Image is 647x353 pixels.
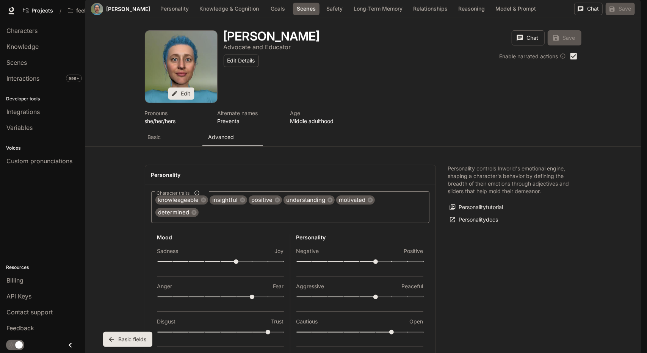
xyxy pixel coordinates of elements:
[157,3,193,15] button: Personality
[31,8,53,14] span: Projects
[296,234,423,241] h6: Personality
[157,283,172,290] p: Anger
[91,3,103,15] div: Avatar image
[64,3,105,18] button: All workspaces
[448,165,569,195] p: Personality controls Inworld's emotional engine, shaping a character's behavior by defining the b...
[249,196,276,205] span: positive
[155,208,193,217] span: determined
[409,3,451,15] button: Relationships
[145,109,208,125] button: Open character details dialog
[196,3,263,15] button: Knowledge & Cognition
[224,42,291,52] button: Open character details dialog
[168,87,194,100] button: Edit
[145,31,217,103] button: Open character avatar dialog
[148,133,161,141] p: Basic
[145,109,208,117] p: Pronouns
[271,318,284,325] p: Trust
[404,247,423,255] p: Positive
[103,332,152,347] button: Basic fields
[155,195,208,205] div: knowleageable
[249,195,282,205] div: positive
[336,195,375,205] div: motivated
[210,195,247,205] div: insightful
[157,247,179,255] p: Sadness
[20,3,56,18] a: Go to projects
[157,234,284,241] h6: Mood
[574,3,603,15] button: Chat
[145,31,217,103] div: Avatar image
[218,109,281,117] p: Alternate names
[296,283,324,290] p: Aggressive
[275,247,284,255] p: Joy
[145,117,208,125] p: she/her/hers
[208,133,234,141] p: Advanced
[155,208,199,217] div: determined
[492,3,540,15] button: Model & Prompt
[218,109,281,125] button: Open character details dialog
[106,6,150,12] a: [PERSON_NAME]
[284,195,335,205] div: understanding
[155,196,202,205] span: knowleageable
[218,117,281,125] p: Preventa
[290,109,354,117] p: Age
[224,55,259,67] button: Edit Details
[402,283,423,290] p: Peaceful
[56,7,64,15] div: /
[500,52,566,60] div: Enable narrated actions
[76,8,94,14] p: feeLab
[336,196,369,205] span: motivated
[296,318,318,325] p: Cautious
[266,3,290,15] button: Goals
[157,190,190,196] span: Character traits
[224,43,291,51] p: Advocate and Educator
[350,3,406,15] button: Long-Term Memory
[448,201,505,214] button: Personalitytutorial
[192,188,202,198] button: Character traits
[151,171,429,179] h4: Personality
[454,3,489,15] button: Reasoning
[91,3,103,15] button: Open character avatar dialog
[157,318,176,325] p: Disgust
[448,214,500,226] a: Personalitydocs
[284,196,329,205] span: understanding
[273,283,284,290] p: Fear
[290,117,354,125] p: Middle adulthood
[323,3,347,15] button: Safety
[410,318,423,325] p: Open
[296,247,319,255] p: Negative
[290,109,354,125] button: Open character details dialog
[512,30,545,45] button: Chat
[293,3,320,15] button: Scenes
[210,196,241,205] span: insightful
[224,29,320,44] h1: [PERSON_NAME]
[224,30,320,42] button: Open character details dialog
